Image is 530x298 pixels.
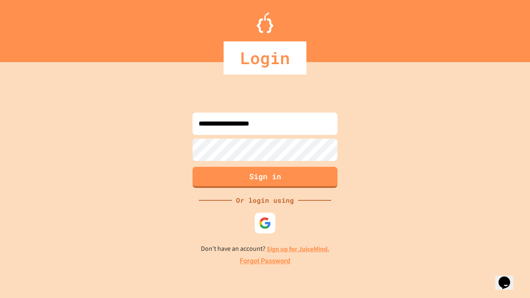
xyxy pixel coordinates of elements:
p: Don't have an account? [201,244,330,254]
img: google-icon.svg [259,217,271,229]
iframe: chat widget [495,265,522,290]
button: Sign in [193,167,337,188]
img: Logo.svg [257,12,273,33]
a: Sign up for JuiceMind. [267,245,330,253]
a: Forgot Password [240,256,290,266]
div: Login [224,41,306,74]
div: Or login using [232,195,298,205]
